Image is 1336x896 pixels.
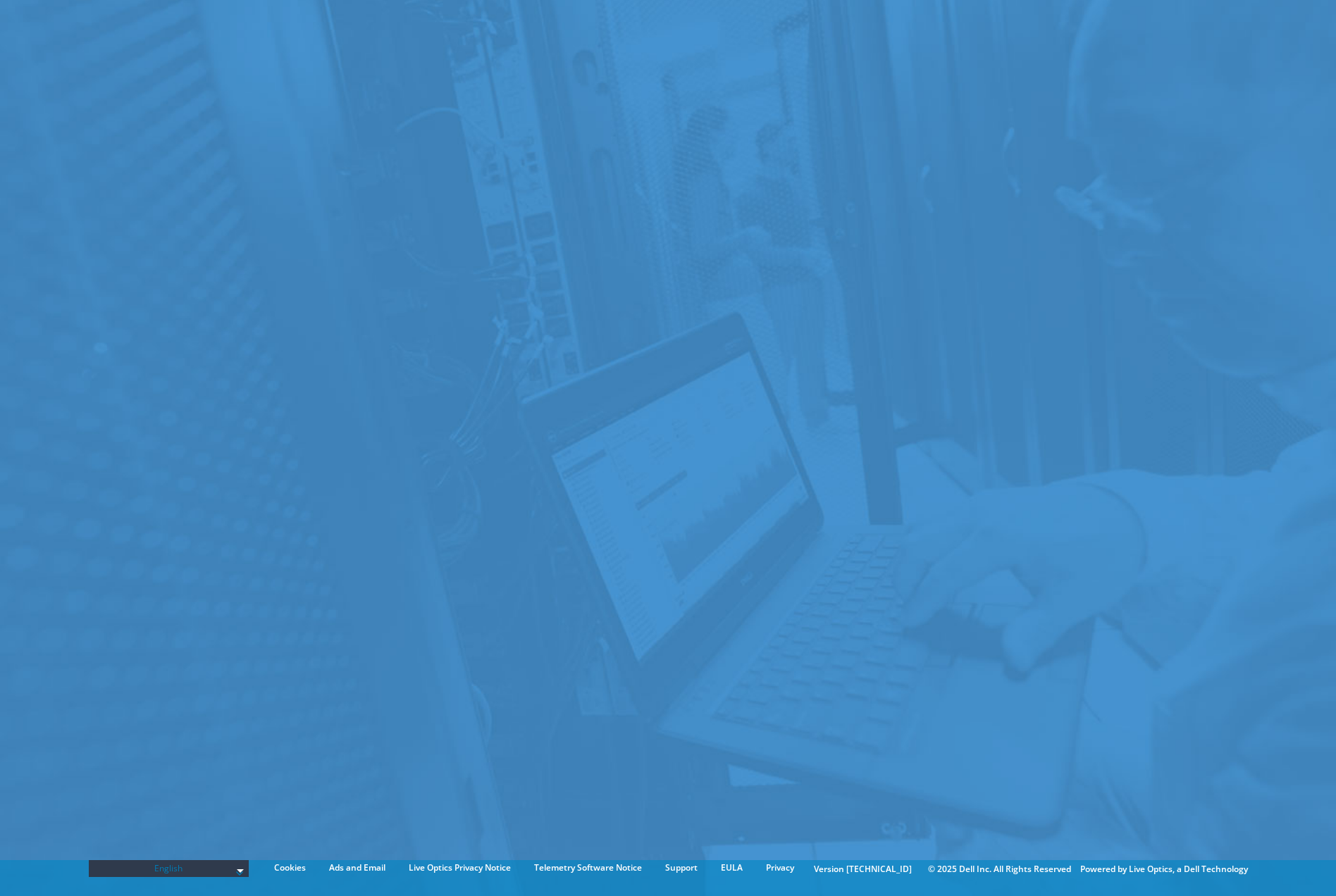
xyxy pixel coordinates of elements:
a: Telemetry Software Notice [524,860,652,876]
li: © 2025 Dell Inc. All Rights Reserved [921,861,1078,877]
a: Live Optics Privacy Notice [398,860,521,876]
a: Support [655,860,708,876]
li: Powered by Live Optics, a Dell Technology [1080,861,1248,877]
a: Privacy [755,860,805,876]
span: English [96,860,242,877]
a: Cookies [264,860,316,876]
a: Ads and Email [318,860,396,876]
li: Version [TECHNICAL_ID] [807,861,919,877]
a: EULA [710,860,753,876]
